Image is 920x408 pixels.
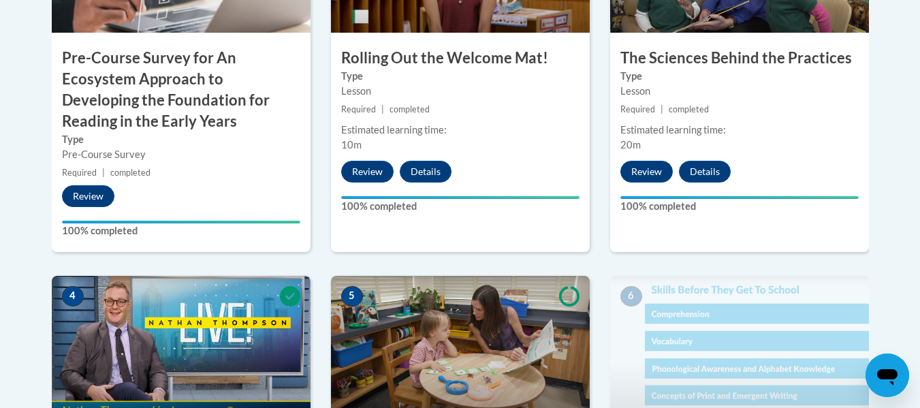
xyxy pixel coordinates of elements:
[390,104,430,114] span: completed
[669,104,709,114] span: completed
[620,69,859,84] label: Type
[400,161,451,183] button: Details
[62,185,114,207] button: Review
[620,196,859,199] div: Your progress
[331,48,590,69] h3: Rolling Out the Welcome Mat!
[341,84,580,99] div: Lesson
[62,223,300,238] label: 100% completed
[341,199,580,214] label: 100% completed
[381,104,384,114] span: |
[62,147,300,162] div: Pre-Course Survey
[341,104,376,114] span: Required
[610,48,869,69] h3: The Sciences Behind the Practices
[52,48,311,131] h3: Pre-Course Survey for An Ecosystem Approach to Developing the Foundation for Reading in the Early...
[341,196,580,199] div: Your progress
[110,168,150,178] span: completed
[620,199,859,214] label: 100% completed
[661,104,663,114] span: |
[620,286,642,307] span: 6
[341,123,580,138] div: Estimated learning time:
[62,132,300,147] label: Type
[620,104,655,114] span: Required
[62,286,84,307] span: 4
[620,84,859,99] div: Lesson
[62,221,300,223] div: Your progress
[341,69,580,84] label: Type
[620,123,859,138] div: Estimated learning time:
[341,286,363,307] span: 5
[679,161,731,183] button: Details
[620,139,641,151] span: 20m
[62,168,97,178] span: Required
[620,161,673,183] button: Review
[341,161,394,183] button: Review
[866,354,909,397] iframe: Button to launch messaging window
[102,168,105,178] span: |
[341,139,362,151] span: 10m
